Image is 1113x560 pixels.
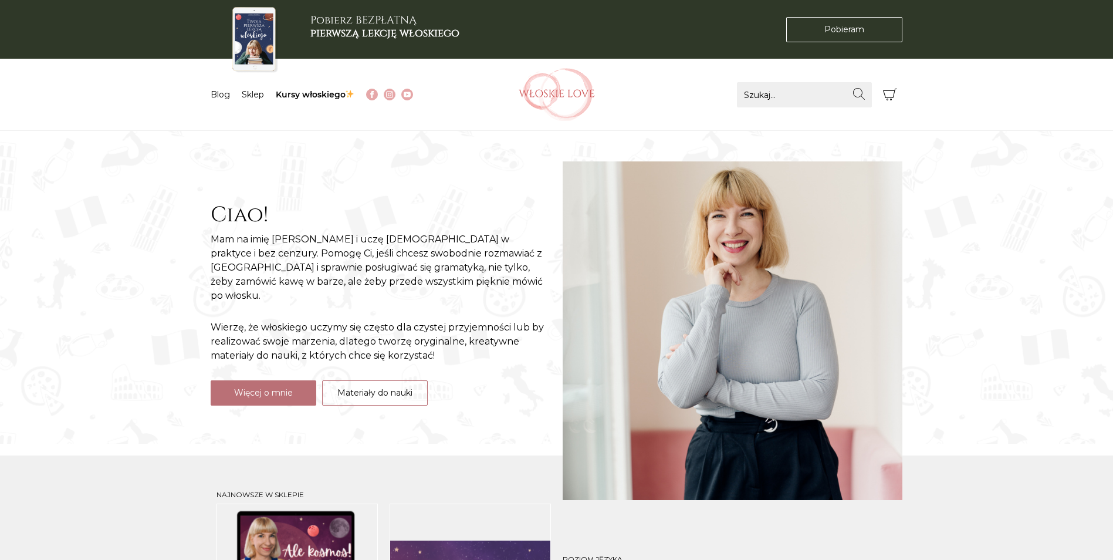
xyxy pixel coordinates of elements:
img: Włoskielove [519,68,595,121]
input: Szukaj... [737,82,872,107]
h3: Pobierz BEZPŁATNĄ [310,14,459,39]
a: Sklep [242,89,264,100]
a: Materiały do nauki [322,380,428,406]
a: Blog [211,89,230,100]
span: Pobieram [824,23,864,36]
button: Koszyk [878,82,903,107]
a: Pobieram [786,17,902,42]
a: Kursy włoskiego [276,89,355,100]
h2: Ciao! [211,203,551,228]
a: Więcej o mnie [211,380,316,406]
h3: Najnowsze w sklepie [216,491,551,499]
b: pierwszą lekcję włoskiego [310,26,459,41]
img: ✨ [346,90,354,98]
p: Mam na imię [PERSON_NAME] i uczę [DEMOGRAPHIC_DATA] w praktyce i bez cenzury. Pomogę Ci, jeśli ch... [211,232,551,303]
p: Wierzę, że włoskiego uczymy się często dla czystej przyjemności lub by realizować swoje marzenia,... [211,321,551,363]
